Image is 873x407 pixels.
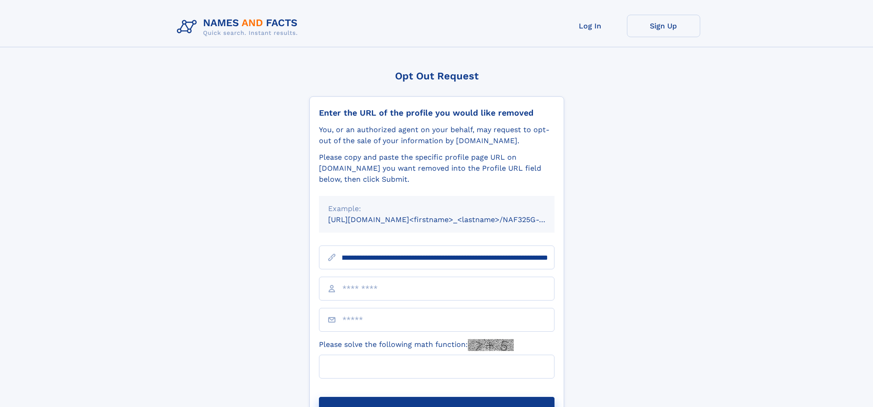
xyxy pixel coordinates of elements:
[319,108,555,118] div: Enter the URL of the profile you would like removed
[554,15,627,37] a: Log In
[328,203,545,214] div: Example:
[319,124,555,146] div: You, or an authorized agent on your behalf, may request to opt-out of the sale of your informatio...
[328,215,572,224] small: [URL][DOMAIN_NAME]<firstname>_<lastname>/NAF325G-xxxxxxxx
[319,152,555,185] div: Please copy and paste the specific profile page URL on [DOMAIN_NAME] you want removed into the Pr...
[309,70,564,82] div: Opt Out Request
[173,15,305,39] img: Logo Names and Facts
[319,339,514,351] label: Please solve the following math function:
[627,15,700,37] a: Sign Up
